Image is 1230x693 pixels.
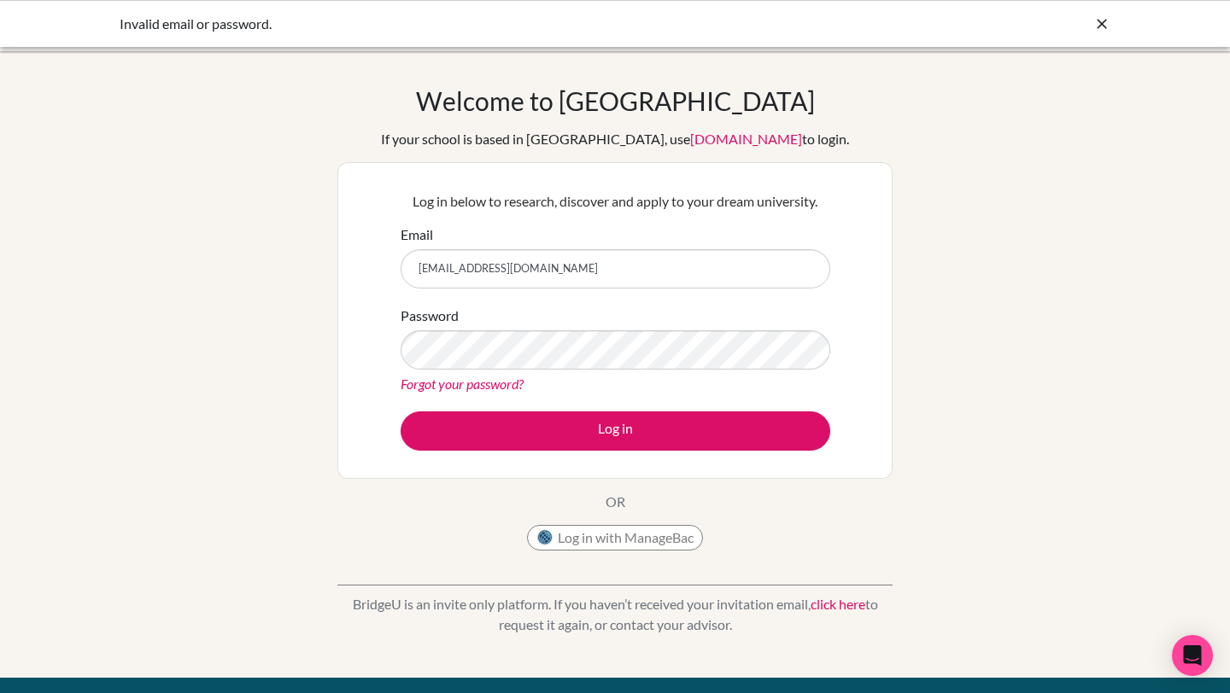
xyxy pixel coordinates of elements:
[690,131,802,147] a: [DOMAIN_NAME]
[381,129,849,149] div: If your school is based in [GEOGRAPHIC_DATA], use to login.
[606,492,625,512] p: OR
[811,596,865,612] a: click here
[401,376,524,392] a: Forgot your password?
[527,525,703,550] button: Log in with ManageBac
[1172,635,1213,676] div: Open Intercom Messenger
[401,191,830,212] p: Log in below to research, discover and apply to your dream university.
[416,85,815,116] h1: Welcome to [GEOGRAPHIC_DATA]
[337,594,893,635] p: BridgeU is an invite only platform. If you haven’t received your invitation email, to request it ...
[120,14,854,34] div: Invalid email or password.
[401,224,433,245] label: Email
[401,411,830,451] button: Log in
[401,306,459,326] label: Password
